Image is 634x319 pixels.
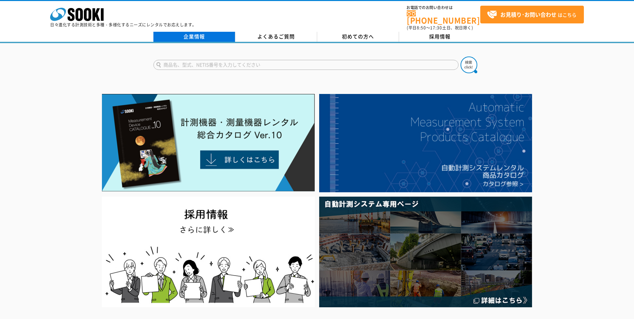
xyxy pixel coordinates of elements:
img: btn_search.png [461,57,477,73]
p: 日々進化する計測技術と多種・多様化するニーズにレンタルでお応えします。 [50,23,197,27]
a: よくあるご質問 [235,32,317,42]
a: お見積り･お問い合わせはこちら [480,6,584,23]
a: 初めての方へ [317,32,399,42]
span: (平日 ～ 土日、祝日除く) [407,25,473,31]
input: 商品名、型式、NETIS番号を入力してください [153,60,459,70]
img: 自動計測システムカタログ [319,94,532,192]
span: はこちら [487,10,577,20]
a: [PHONE_NUMBER] [407,10,480,24]
span: 初めての方へ [342,33,374,40]
a: 採用情報 [399,32,481,42]
span: 17:30 [430,25,442,31]
span: お電話でのお問い合わせは [407,6,480,10]
img: Catalog Ver10 [102,94,315,192]
a: 企業情報 [153,32,235,42]
img: 自動計測システム専用ページ [319,197,532,307]
strong: お見積り･お問い合わせ [500,10,556,18]
span: 8:50 [417,25,426,31]
img: SOOKI recruit [102,197,315,307]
